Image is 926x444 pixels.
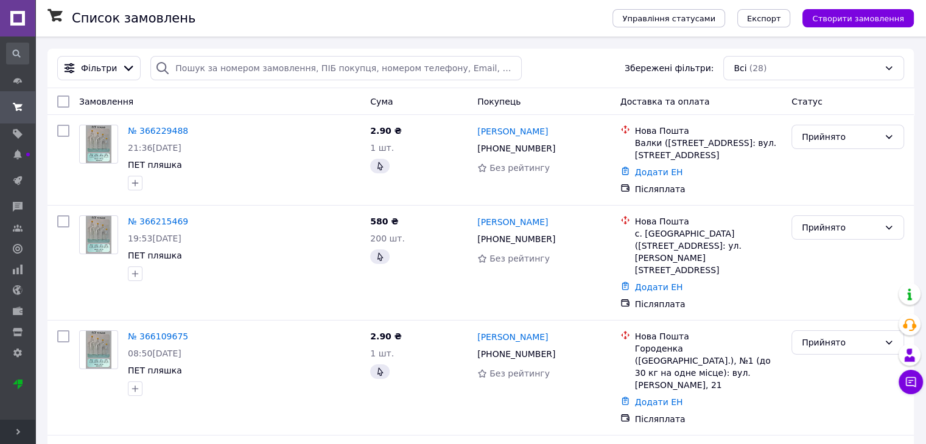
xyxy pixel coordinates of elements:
[86,331,111,369] img: Фото товару
[737,9,791,27] button: Експорт
[812,14,904,23] span: Створити замовлення
[635,215,782,227] div: Нова Пошта
[128,217,188,226] a: № 366215469
[128,160,182,170] a: ПЕТ пляшка
[477,216,548,228] a: [PERSON_NAME]
[128,331,188,341] a: № 366109675
[489,254,550,263] span: Без рейтингу
[791,97,823,106] span: Статус
[370,331,401,341] span: 2.90 ₴
[802,9,914,27] button: Створити замовлення
[635,137,782,161] div: Валки ([STREET_ADDRESS]: вул. [STREET_ADDRESS]
[128,366,182,375] a: ПЕТ пляшка
[475,345,558,362] div: [PHONE_NUMBER]
[128,251,182,260] a: ПЕТ пляшка
[150,56,521,80] input: Пошук за номером замовлення, ПІБ покупця, номером телефону, Email, номером накладної
[899,370,923,394] button: Чат з покупцем
[475,231,558,248] div: [PHONE_NUMBER]
[489,163,550,173] span: Без рейтингу
[477,125,548,137] a: [PERSON_NAME]
[635,342,782,391] div: Городенка ([GEOGRAPHIC_DATA].), №1 (до 30 кг на одне місце): вул. [PERSON_NAME], 21
[635,125,782,137] div: Нова Пошта
[128,143,181,153] span: 21:36[DATE]
[625,62,714,74] span: Збережені фільтри:
[749,63,767,73] span: (28)
[86,216,111,254] img: Фото товару
[790,13,914,23] a: Створити замовлення
[128,126,188,136] a: № 366229488
[635,183,782,195] div: Післяплата
[370,97,393,106] span: Cума
[72,11,195,26] h1: Список замовлень
[635,227,782,276] div: с. [GEOGRAPHIC_DATA] ([STREET_ADDRESS]: ул. [PERSON_NAME][STREET_ADDRESS]
[79,125,118,164] a: Фото товару
[79,330,118,369] a: Фото товару
[620,97,710,106] span: Доставка та оплата
[128,234,181,243] span: 19:53[DATE]
[79,215,118,254] a: Фото товару
[635,298,782,310] div: Післяплата
[734,62,746,74] span: Всі
[622,14,715,23] span: Управління статусами
[635,282,683,292] a: Додати ЕН
[802,221,879,234] div: Прийнято
[370,126,401,136] span: 2.90 ₴
[635,397,683,407] a: Додати ЕН
[477,97,521,106] span: Покупець
[370,217,398,226] span: 580 ₴
[86,125,111,163] img: Фото товару
[81,62,117,74] span: Фільтри
[612,9,725,27] button: Управління статусами
[802,336,879,349] div: Прийнято
[370,143,394,153] span: 1 шт.
[635,330,782,342] div: Нова Пошта
[79,97,133,106] span: Замовлення
[477,331,548,343] a: [PERSON_NAME]
[489,369,550,378] span: Без рейтингу
[635,413,782,425] div: Післяплата
[635,167,683,177] a: Додати ЕН
[475,140,558,157] div: [PHONE_NUMBER]
[370,234,405,243] span: 200 шт.
[370,349,394,358] span: 1 шт.
[128,349,181,358] span: 08:50[DATE]
[802,130,879,144] div: Прийнято
[747,14,781,23] span: Експорт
